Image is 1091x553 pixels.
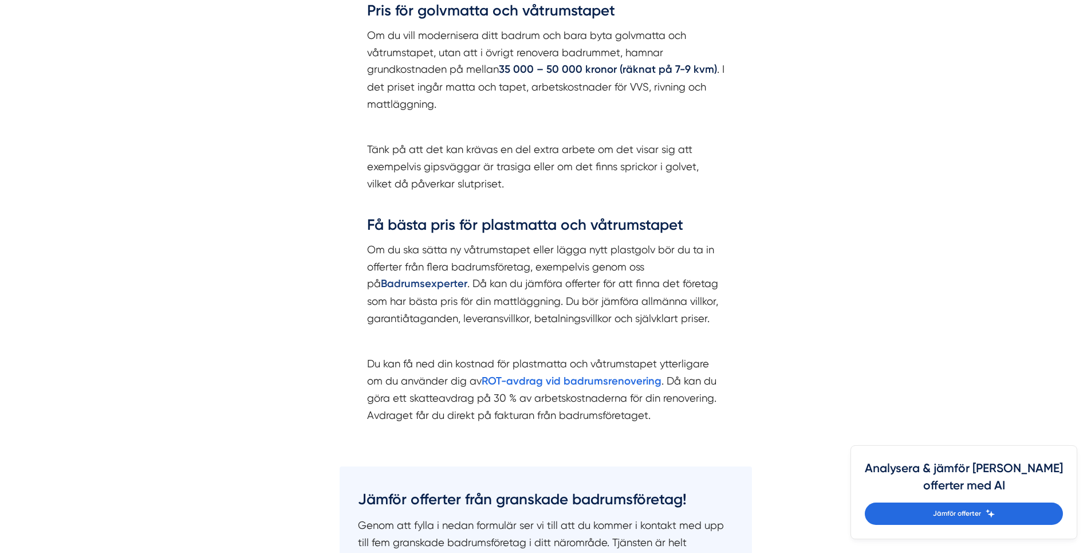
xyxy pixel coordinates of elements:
[865,503,1063,525] a: Jämför offerter
[367,141,724,209] p: Tänk på att det kan krävas en del extra arbete om det visar sig att exempelvis gipsväggar är tras...
[381,277,467,289] a: Badrumsexperter
[367,1,724,27] h3: Pris för golvmatta och våtrumstapet
[865,460,1063,503] h4: Analysera & jämför [PERSON_NAME] offerter med AI
[367,355,724,424] p: Du kan få ned din kostnad för plastmatta och våtrumstapet ytterligare om du använder dig av . Då ...
[482,375,661,387] a: ROT-avdrag vid badrumsrenovering
[499,63,717,76] strong: 35 000 – 50 000 kronor (räknat på 7-9 kvm)
[933,508,981,519] span: Jämför offerter
[367,241,724,327] p: Om du ska sätta ny våtrumstapet eller lägga nytt plastgolv bör du ta in offerter från flera badru...
[358,485,734,517] h3: Jämför offerter från granskade badrumsföretag!
[367,27,724,112] p: Om du vill modernisera ditt badrum och bara byta golvmatta och våtrumstapet, utan att i övrigt re...
[381,277,467,290] strong: Badrumsexperter
[367,215,724,241] h3: Få bästa pris för plastmatta och våtrumstapet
